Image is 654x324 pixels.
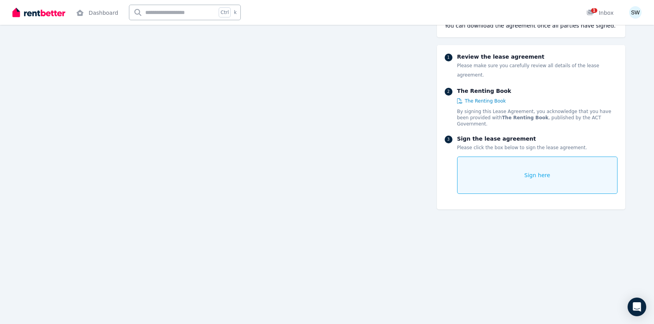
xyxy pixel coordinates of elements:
[457,53,617,61] p: Review the lease agreement
[12,7,65,18] img: RentBetter
[234,9,237,16] span: k
[628,298,646,316] div: Open Intercom Messenger
[445,22,617,30] div: You can download the agreement once all parties have signed.
[457,108,617,127] p: By signing this Lease Agreement, you acknowledge that you have been provided with , published by ...
[457,98,506,104] a: The Renting Book
[502,115,548,120] strong: The Renting Book
[457,145,587,150] span: Please click the box below to sign the lease agreement.
[465,98,506,104] span: The Renting Book
[445,54,452,61] div: 1
[445,88,452,96] div: 2
[457,63,599,78] span: Please make sure you carefully review all details of the lease agreement.
[586,9,614,17] div: Inbox
[591,8,597,13] span: 1
[219,7,231,17] span: Ctrl
[457,135,617,143] p: Sign the lease agreement
[629,6,642,19] img: Samantha Wren
[457,87,617,95] p: The Renting Book
[445,136,452,143] div: 3
[524,171,550,179] span: Sign here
